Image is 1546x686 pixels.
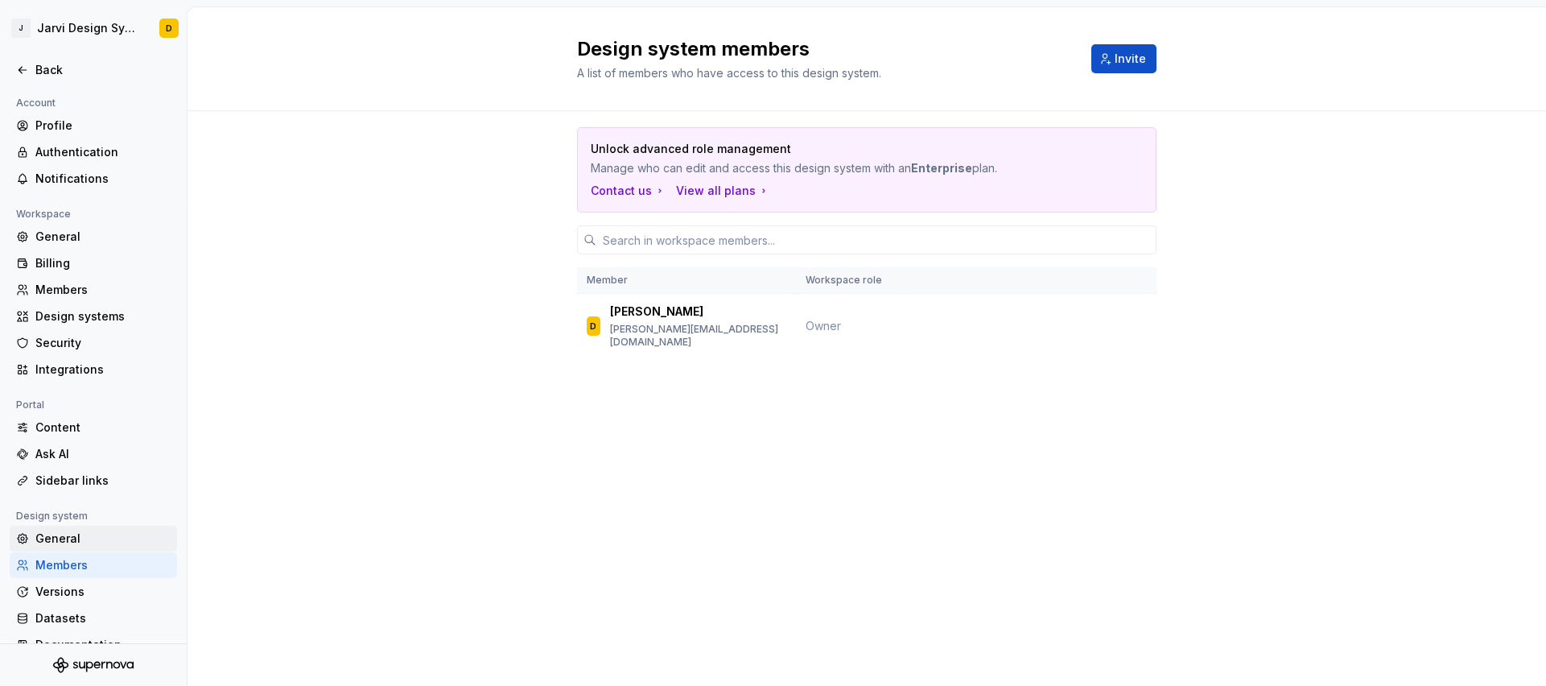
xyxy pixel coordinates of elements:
[35,335,171,351] div: Security
[610,304,703,320] p: [PERSON_NAME]
[35,118,171,134] div: Profile
[10,395,51,415] div: Portal
[577,267,796,294] th: Member
[35,557,171,573] div: Members
[10,113,177,138] a: Profile
[35,171,171,187] div: Notifications
[37,20,140,36] div: Jarvi Design System
[10,552,177,578] a: Members
[10,205,77,224] div: Workspace
[3,10,183,46] button: JJarvi Design SystemD
[10,632,177,658] a: Documentation
[35,62,171,78] div: Back
[10,139,177,165] a: Authentication
[35,229,171,245] div: General
[806,319,841,333] span: Owner
[590,318,596,334] div: D
[10,277,177,303] a: Members
[10,468,177,494] a: Sidebar links
[591,141,1030,157] p: Unlock advanced role management
[610,323,786,349] p: [PERSON_NAME][EMAIL_ADDRESS][DOMAIN_NAME]
[10,357,177,382] a: Integrations
[35,282,171,298] div: Members
[591,160,1030,176] p: Manage who can edit and access this design system with an plan.
[166,22,172,35] div: D
[577,36,1072,62] h2: Design system members
[1091,44,1156,73] button: Invite
[10,93,62,113] div: Account
[577,66,881,80] span: A list of members who have access to this design system.
[35,637,171,653] div: Documentation
[35,610,171,626] div: Datasets
[53,657,134,673] svg: Supernova Logo
[35,144,171,160] div: Authentication
[796,267,904,294] th: Workspace role
[35,531,171,547] div: General
[35,446,171,462] div: Ask AI
[10,415,177,440] a: Content
[35,584,171,600] div: Versions
[591,183,666,199] a: Contact us
[10,506,94,526] div: Design system
[11,19,31,38] div: J
[596,225,1156,254] input: Search in workspace members...
[911,161,972,175] b: Enterprise
[35,419,171,436] div: Content
[35,308,171,324] div: Design systems
[10,605,177,631] a: Datasets
[10,441,177,467] a: Ask AI
[1115,51,1146,67] span: Invite
[35,255,171,271] div: Billing
[676,183,770,199] button: View all plans
[35,473,171,489] div: Sidebar links
[10,250,177,276] a: Billing
[10,304,177,329] a: Design systems
[10,579,177,605] a: Versions
[35,362,171,378] div: Integrations
[10,330,177,356] a: Security
[10,224,177,250] a: General
[10,166,177,192] a: Notifications
[10,57,177,83] a: Back
[10,526,177,552] a: General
